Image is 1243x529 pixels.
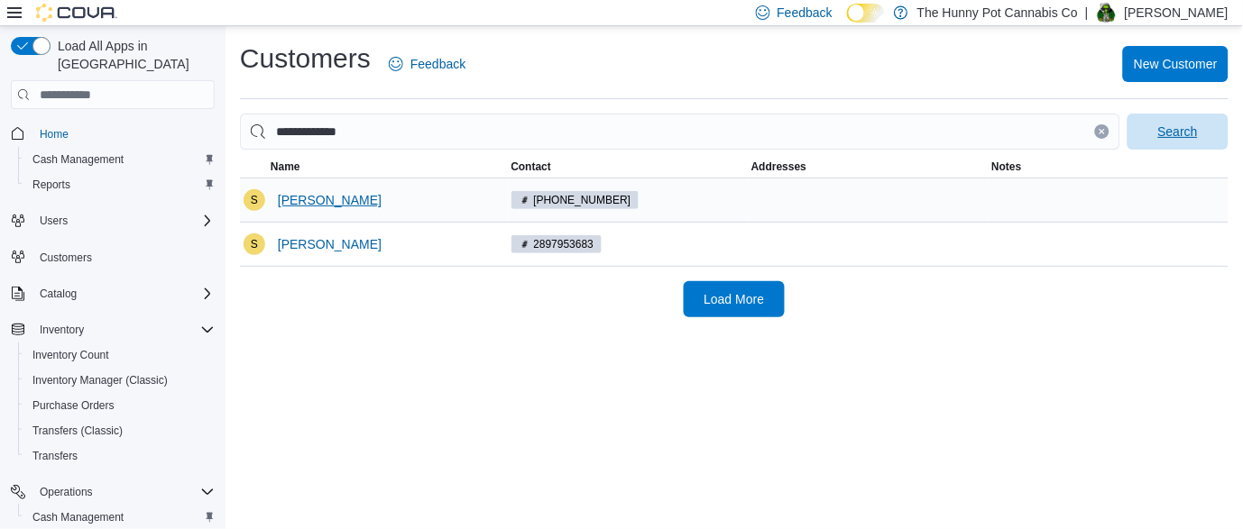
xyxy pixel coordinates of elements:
[4,479,222,505] button: Operations
[1158,123,1198,141] span: Search
[271,182,389,218] button: [PERSON_NAME]
[778,4,833,22] span: Feedback
[1085,2,1089,23] p: |
[40,323,84,337] span: Inventory
[382,46,473,82] a: Feedback
[32,283,215,305] span: Catalog
[4,208,222,233] button: Users
[40,485,93,499] span: Operations
[1125,2,1229,23] p: [PERSON_NAME]
[32,210,75,232] button: Users
[32,178,70,192] span: Reports
[32,319,215,341] span: Inventory
[18,147,222,172] button: Cash Management
[244,189,265,211] div: Steve
[32,210,215,232] span: Users
[684,281,785,317] button: Load More
[25,420,215,442] span: Transfers (Classic)
[25,174,78,196] a: Reports
[18,342,222,368] button: Inventory Count
[25,149,215,170] span: Cash Management
[244,233,265,255] div: Steve
[18,368,222,393] button: Inventory Manager (Classic)
[4,120,222,146] button: Home
[4,281,222,306] button: Catalog
[32,424,123,438] span: Transfers (Classic)
[25,506,215,528] span: Cash Management
[18,443,222,469] button: Transfers
[32,122,215,144] span: Home
[1128,114,1229,150] button: Search
[704,290,765,308] span: Load More
[751,160,806,174] span: Addresses
[18,393,222,418] button: Purchase Orders
[4,317,222,342] button: Inventory
[511,160,552,174] span: Contact
[32,123,76,145] a: Home
[32,449,78,463] span: Transfers
[32,398,115,413] span: Purchase Orders
[32,481,100,503] button: Operations
[992,160,1022,174] span: Notes
[1095,124,1109,139] button: Clear input
[32,348,109,362] span: Inventory Count
[25,445,215,467] span: Transfers
[40,287,77,301] span: Catalog
[32,373,168,388] span: Inventory Manager (Classic)
[25,149,131,170] a: Cash Management
[32,510,124,524] span: Cash Management
[40,127,69,141] span: Home
[25,344,215,366] span: Inventory Count
[511,235,603,253] span: 2897953683
[32,246,215,269] span: Customers
[25,369,215,391] span: Inventory Manager (Classic)
[1123,46,1229,82] button: New Customer
[1096,2,1118,23] div: Alexyss Dodd
[410,55,465,73] span: Feedback
[278,235,382,253] span: [PERSON_NAME]
[534,192,631,208] span: [PHONE_NUMBER]
[18,172,222,197] button: Reports
[917,2,1078,23] p: The Hunny Pot Cannabis Co
[36,4,117,22] img: Cova
[51,37,215,73] span: Load All Apps in [GEOGRAPHIC_DATA]
[32,152,124,167] span: Cash Management
[32,481,215,503] span: Operations
[32,283,84,305] button: Catalog
[271,160,300,174] span: Name
[534,236,594,252] span: 2897953683
[25,395,215,416] span: Purchase Orders
[271,226,389,262] button: [PERSON_NAME]
[32,247,99,269] a: Customers
[32,319,91,341] button: Inventory
[40,251,92,265] span: Customers
[25,344,116,366] a: Inventory Count
[25,395,122,416] a: Purchase Orders
[25,445,85,467] a: Transfers
[240,41,371,77] h1: Customers
[251,233,258,255] span: S
[251,189,258,211] span: S
[25,420,130,442] a: Transfers (Classic)
[40,214,68,228] span: Users
[847,4,885,23] input: Dark Mode
[278,191,382,209] span: [PERSON_NAME]
[18,418,222,443] button: Transfers (Classic)
[25,174,215,196] span: Reports
[1134,55,1218,73] span: New Customer
[511,191,640,209] span: (289) 795-3683
[4,244,222,270] button: Customers
[25,369,175,391] a: Inventory Manager (Classic)
[25,506,131,528] a: Cash Management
